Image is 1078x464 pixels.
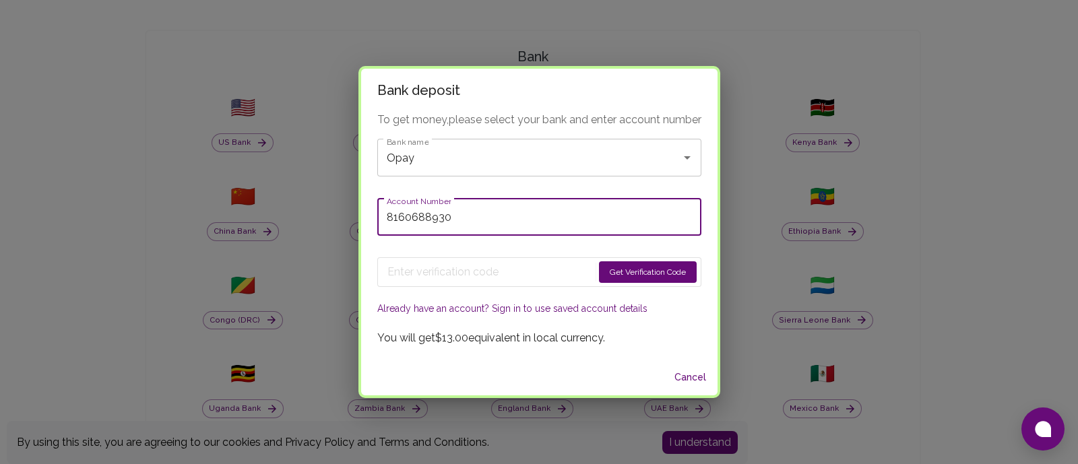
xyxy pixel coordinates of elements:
[599,261,697,283] button: Get Verification Code
[669,365,712,390] button: Cancel
[361,69,718,112] h2: Bank deposit
[377,112,701,128] p: To get money, please select your bank and enter account number
[377,302,647,315] button: Already have an account? Sign in to use saved account details
[387,136,429,147] label: Bank name
[387,261,593,283] input: Enter verification code
[1021,407,1065,451] button: Open chat window
[387,195,451,207] label: Account Number
[678,148,697,167] button: Open
[377,330,701,346] p: You will get $13.00 equivalent in local currency.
